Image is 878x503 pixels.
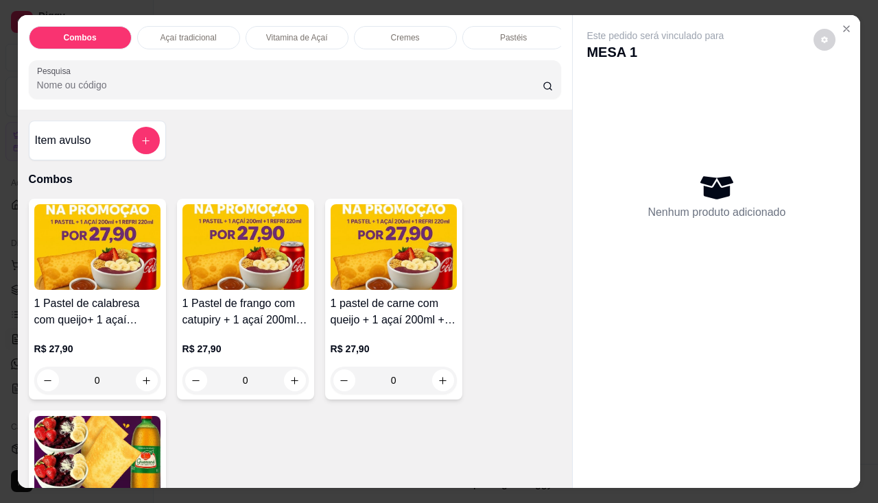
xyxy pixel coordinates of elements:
[64,32,97,43] p: Combos
[34,342,161,356] p: R$ 27,90
[814,29,835,51] button: decrease-product-quantity
[391,32,420,43] p: Cremes
[182,342,309,356] p: R$ 27,90
[648,204,785,221] p: Nenhum produto adicionado
[35,132,91,149] h4: Item avulso
[161,32,217,43] p: Açaí tradicional
[182,204,309,290] img: product-image
[34,204,161,290] img: product-image
[586,42,724,62] p: MESA 1
[132,127,160,154] button: add-separate-item
[37,65,75,77] label: Pesquisa
[37,78,543,92] input: Pesquisa
[331,342,457,356] p: R$ 27,90
[586,29,724,42] p: Este pedido será vinculado para
[266,32,328,43] p: Vitamina de Açaí
[34,416,161,502] img: product-image
[835,18,857,40] button: Close
[331,204,457,290] img: product-image
[331,295,457,328] h4: 1 pastel de carne com queijo + 1 açaí 200ml + 1 refri lata 220ml
[34,295,161,328] h4: 1 Pastel de calabresa com queijo+ 1 açaí 200ml+ 1 refri lata 220ml
[500,32,527,43] p: Pastéis
[29,171,562,188] p: Combos
[182,295,309,328] h4: 1 Pastel de frango com catupiry + 1 açaí 200ml + 1 refri lata 220ml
